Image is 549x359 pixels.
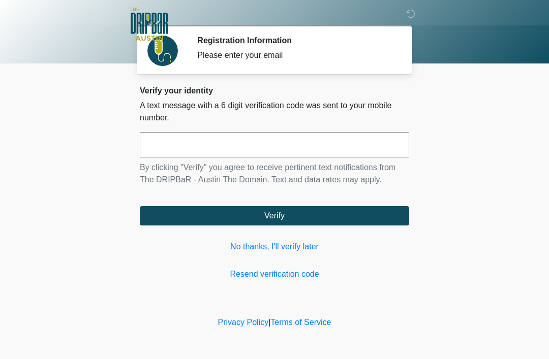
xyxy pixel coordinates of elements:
a: Privacy Policy [218,318,269,327]
h2: Verify your identity [140,86,409,95]
p: A text message with a 6 digit verification code was sent to your mobile number. [140,100,409,124]
a: | [268,318,270,327]
p: By clicking "Verify" you agree to receive pertinent text notifications from The DRIPBaR - Austin ... [140,161,409,186]
img: Agent Avatar [147,36,178,66]
a: Resend verification code [140,268,409,280]
button: Verify [140,206,409,225]
img: The DRIPBaR - Austin The Domain Logo [130,8,168,41]
a: Terms of Service [270,318,331,327]
a: No thanks, I'll verify later [140,241,409,253]
div: Please enter your email [197,49,394,61]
